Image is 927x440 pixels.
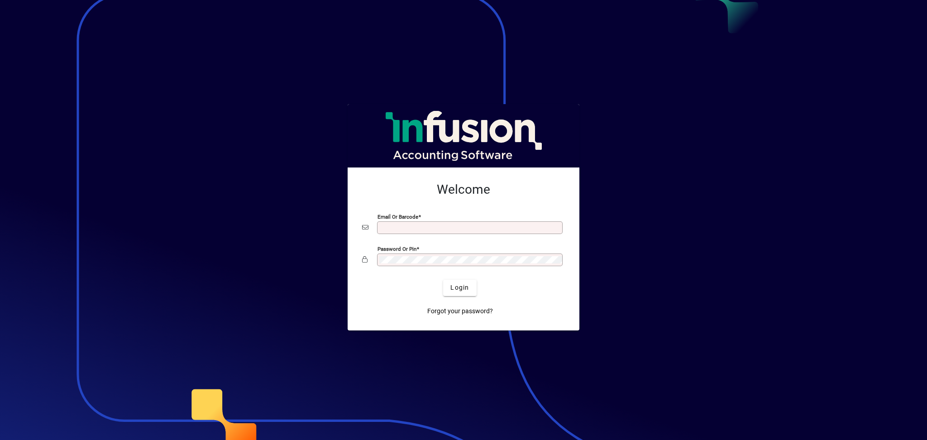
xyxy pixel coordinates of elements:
[377,245,416,252] mat-label: Password or Pin
[377,213,418,220] mat-label: Email or Barcode
[443,280,476,296] button: Login
[362,182,565,197] h2: Welcome
[450,283,469,292] span: Login
[427,306,493,316] span: Forgot your password?
[424,303,497,320] a: Forgot your password?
